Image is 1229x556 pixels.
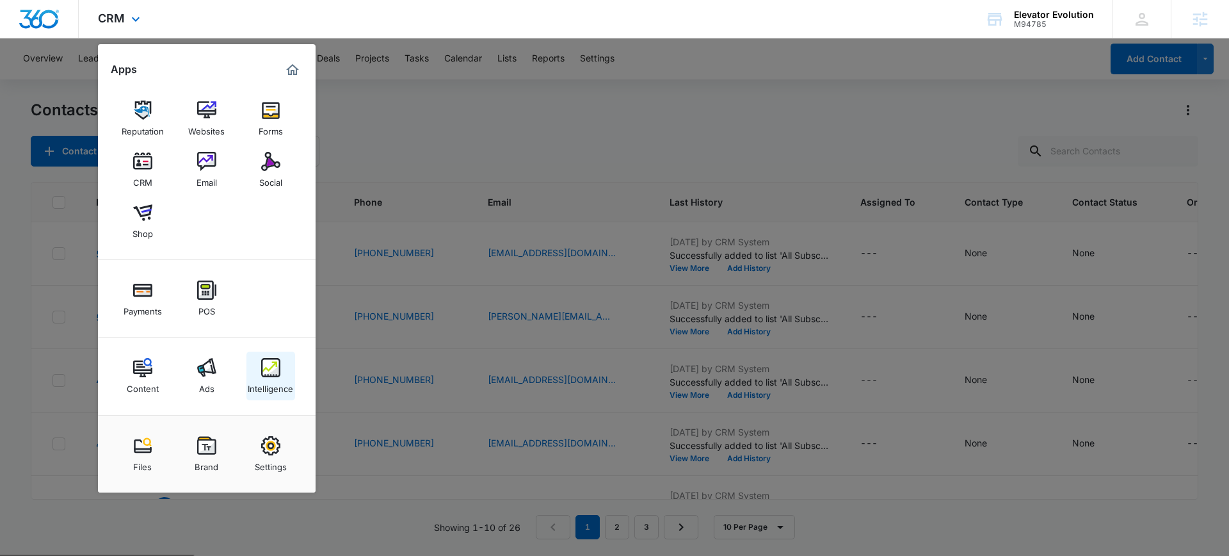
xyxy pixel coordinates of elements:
div: account id [1014,20,1094,29]
a: Social [246,145,295,194]
img: tab_keywords_by_traffic_grey.svg [127,74,138,85]
a: Reputation [118,94,167,143]
a: Shop [118,197,167,245]
div: CRM [133,171,152,188]
a: Email [182,145,231,194]
div: Keywords by Traffic [141,76,216,84]
div: v 4.0.25 [36,20,63,31]
a: Websites [182,94,231,143]
div: Forms [259,120,283,136]
a: Settings [246,430,295,478]
a: POS [182,274,231,323]
div: Payments [124,300,162,316]
a: Intelligence [246,352,295,400]
div: Email [197,171,217,188]
div: Brand [195,455,218,472]
img: tab_domain_overview_orange.svg [35,74,45,85]
div: Ads [199,377,214,394]
div: Shop [133,222,153,239]
a: Files [118,430,167,478]
div: Files [133,455,152,472]
div: Settings [255,455,287,472]
span: CRM [98,12,125,25]
h2: Apps [111,63,137,76]
a: Marketing 360® Dashboard [282,60,303,80]
a: CRM [118,145,167,194]
div: POS [198,300,215,316]
div: Reputation [122,120,164,136]
div: Domain: [DOMAIN_NAME] [33,33,141,44]
a: Forms [246,94,295,143]
a: Ads [182,352,231,400]
img: logo_orange.svg [20,20,31,31]
div: Domain Overview [49,76,115,84]
a: Brand [182,430,231,478]
img: website_grey.svg [20,33,31,44]
div: Social [259,171,282,188]
div: Content [127,377,159,394]
a: Payments [118,274,167,323]
div: Websites [188,120,225,136]
div: account name [1014,10,1094,20]
a: Content [118,352,167,400]
div: Intelligence [248,377,293,394]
